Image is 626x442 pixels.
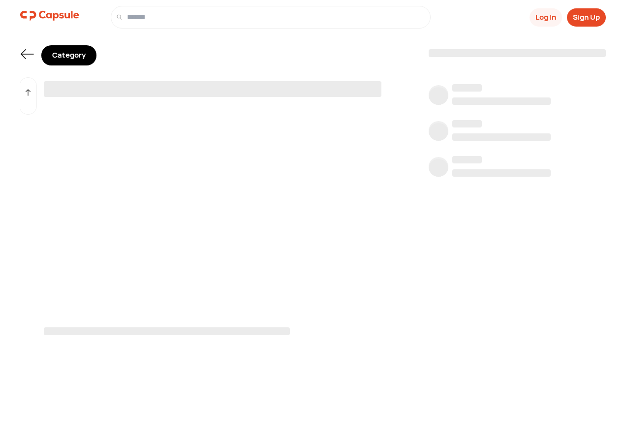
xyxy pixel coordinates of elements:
[452,133,551,141] span: ‌
[44,81,381,97] span: ‌
[41,45,96,65] div: Category
[452,120,482,127] span: ‌
[20,6,79,26] img: logo
[452,156,482,163] span: ‌
[429,123,448,143] span: ‌
[429,159,448,179] span: ‌
[567,8,606,27] button: Sign Up
[429,49,606,57] span: ‌
[44,327,290,335] span: ‌
[452,169,551,177] span: ‌
[429,87,448,107] span: ‌
[452,97,551,105] span: ‌
[452,84,482,92] span: ‌
[530,8,562,27] button: Log In
[20,6,79,29] a: logo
